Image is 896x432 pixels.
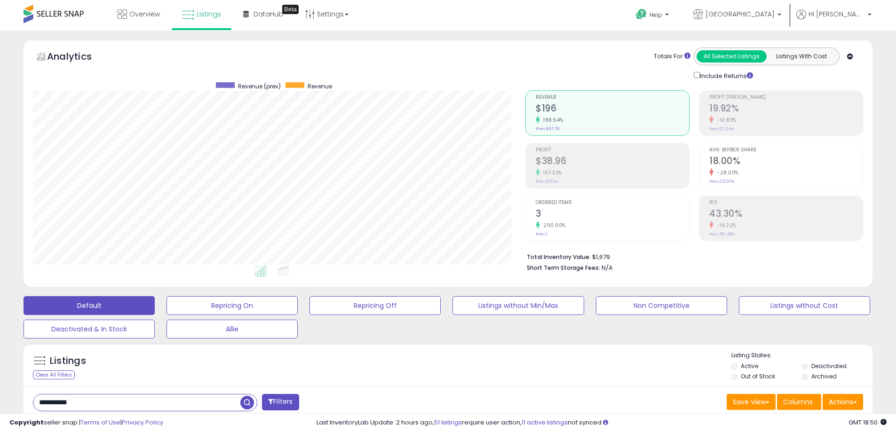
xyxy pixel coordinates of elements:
[317,418,887,427] div: Last InventoryLab Update: 2 hours ago, require user action, not synced.
[47,50,110,65] h5: Analytics
[129,9,160,19] span: Overview
[434,418,462,427] a: 51 listings
[309,296,441,315] button: Repricing Off
[262,394,299,410] button: Filters
[9,418,163,427] div: seller snap | |
[709,208,863,221] h2: 43.30%
[811,372,837,380] label: Archived
[536,156,689,168] h2: $38.96
[709,156,863,168] h2: 18.00%
[777,394,821,410] button: Columns
[167,296,298,315] button: Repricing On
[811,362,847,370] label: Deactivated
[536,208,689,221] h2: 3
[536,148,689,153] span: Profit
[536,179,558,184] small: Prev: $15.14
[714,117,737,124] small: -10.83%
[522,418,568,427] a: 11 active listings
[536,200,689,205] span: Ordered Items
[50,354,86,368] h5: Listings
[687,70,764,81] div: Include Returns
[9,418,44,427] strong: Copyright
[783,397,813,407] span: Columns
[24,296,155,315] button: Default
[122,418,163,427] a: Privacy Policy
[80,418,120,427] a: Terms of Use
[536,95,689,100] span: Revenue
[823,394,863,410] button: Actions
[596,296,727,315] button: Non Competitive
[766,50,836,63] button: Listings With Cost
[709,179,734,184] small: Prev: 25.00%
[527,253,591,261] b: Total Inventory Value:
[540,117,563,124] small: 188.54%
[739,296,870,315] button: Listings without Cost
[536,126,559,132] small: Prev: $67.78
[709,103,863,116] h2: 19.92%
[714,169,739,176] small: -28.00%
[741,372,775,380] label: Out of Stock
[635,8,647,20] i: Get Help
[24,320,155,338] button: Deactivated & In Stock
[654,52,690,61] div: Totals For
[709,200,863,205] span: ROI
[282,5,299,14] div: Tooltip anchor
[602,263,613,272] span: N/A
[452,296,584,315] button: Listings without Min/Max
[536,103,689,116] h2: $196
[731,351,872,360] p: Listing States:
[709,148,863,153] span: Avg. Buybox Share
[33,370,75,379] div: Clear All Filters
[308,82,332,90] span: Revenue
[796,9,872,31] a: Hi [PERSON_NAME]
[238,82,281,90] span: Revenue (prev)
[540,222,566,229] small: 200.00%
[254,9,283,19] span: DataHub
[167,320,298,338] button: Allie
[527,264,600,272] b: Short Term Storage Fees:
[527,251,856,262] li: $1,679
[809,9,865,19] span: Hi [PERSON_NAME]
[709,231,734,237] small: Prev: 50.48%
[536,231,547,237] small: Prev: 1
[697,50,767,63] button: All Selected Listings
[706,9,775,19] span: [GEOGRAPHIC_DATA]
[197,9,221,19] span: Listings
[741,362,758,370] label: Active
[709,126,734,132] small: Prev: 22.34%
[709,95,863,100] span: Profit [PERSON_NAME]
[727,394,776,410] button: Save View
[848,418,887,427] span: 2025-09-8 18:50 GMT
[714,222,737,229] small: -14.22%
[540,169,562,176] small: 157.33%
[628,1,678,31] a: Help
[650,11,662,19] span: Help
